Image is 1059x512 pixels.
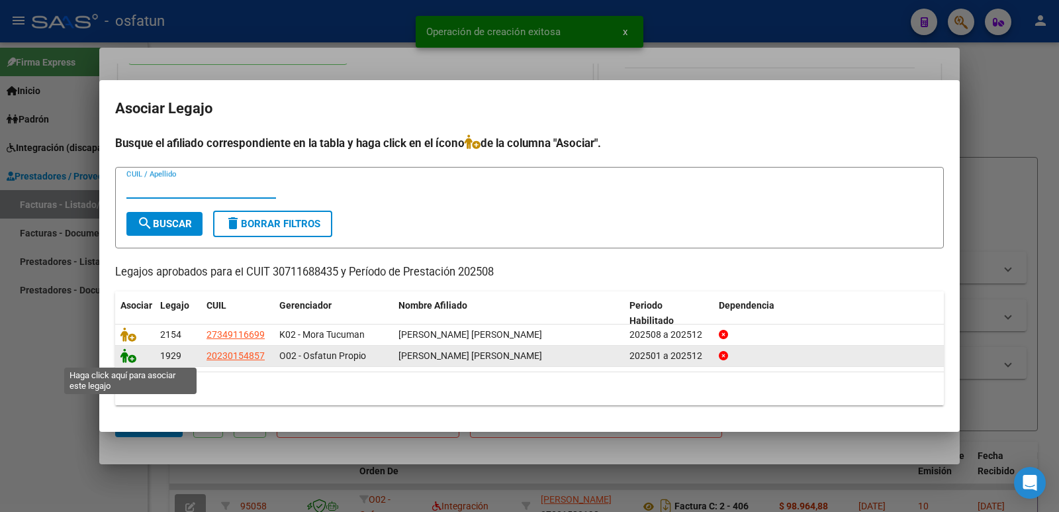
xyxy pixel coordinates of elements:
[115,372,944,405] div: 2 registros
[279,300,332,311] span: Gerenciador
[126,212,203,236] button: Buscar
[225,215,241,231] mat-icon: delete
[393,291,624,335] datatable-header-cell: Nombre Afiliado
[120,300,152,311] span: Asociar
[398,300,467,311] span: Nombre Afiliado
[279,350,366,361] span: O02 - Osfatun Propio
[115,264,944,281] p: Legajos aprobados para el CUIT 30711688435 y Período de Prestación 202508
[629,327,708,342] div: 202508 a 202512
[274,291,393,335] datatable-header-cell: Gerenciador
[624,291,714,335] datatable-header-cell: Periodo Habilitado
[207,300,226,311] span: CUIL
[160,350,181,361] span: 1929
[629,300,674,326] span: Periodo Habilitado
[719,300,774,311] span: Dependencia
[115,134,944,152] h4: Busque el afiliado correspondiente en la tabla y haga click en el ícono de la columna "Asociar".
[115,291,155,335] datatable-header-cell: Asociar
[160,329,181,340] span: 2154
[207,329,265,340] span: 27349116699
[155,291,201,335] datatable-header-cell: Legajo
[201,291,274,335] datatable-header-cell: CUIL
[225,218,320,230] span: Borrar Filtros
[115,96,944,121] h2: Asociar Legajo
[629,348,708,364] div: 202501 a 202512
[137,215,153,231] mat-icon: search
[714,291,944,335] datatable-header-cell: Dependencia
[137,218,192,230] span: Buscar
[213,211,332,237] button: Borrar Filtros
[398,329,542,340] span: EZQUER TEXEIRA MARIANA DEL ROSARIO
[1014,467,1046,499] div: Open Intercom Messenger
[160,300,189,311] span: Legajo
[398,350,542,361] span: LOPEZ GUSTAVO JAVIER
[279,329,365,340] span: K02 - Mora Tucuman
[207,350,265,361] span: 20230154857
